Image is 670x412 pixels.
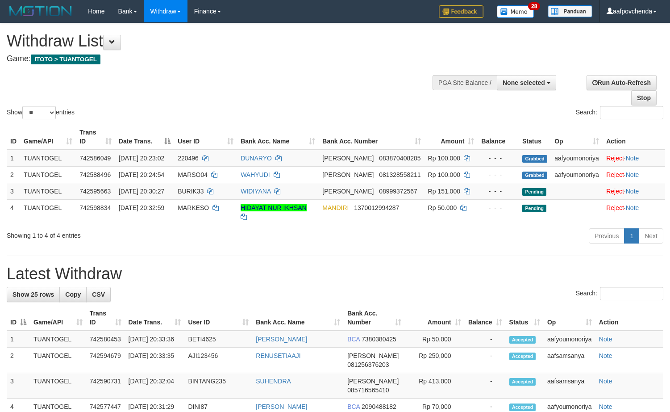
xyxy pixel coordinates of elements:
td: aafsamsanya [544,373,595,399]
a: Next [639,228,663,244]
th: Game/API: activate to sort column ascending [20,124,76,150]
td: AJI123456 [184,348,252,373]
a: Note [626,155,639,162]
th: Bank Acc. Name: activate to sort column ascending [252,305,344,331]
span: Copy 1370012994287 to clipboard [354,204,399,211]
a: Stop [631,90,657,105]
a: [PERSON_NAME] [256,403,307,410]
th: Status: activate to sort column ascending [506,305,544,331]
label: Search: [576,287,663,300]
td: [DATE] 20:32:04 [125,373,185,399]
img: Button%20Memo.svg [497,5,534,18]
span: Copy 085716565410 to clipboard [347,387,389,394]
th: Amount: activate to sort column ascending [424,124,478,150]
td: · [603,150,665,167]
span: [PERSON_NAME] [347,352,399,359]
span: 28 [528,2,540,10]
a: 1 [624,228,639,244]
td: 2 [7,348,30,373]
input: Search: [600,287,663,300]
span: 220496 [178,155,199,162]
span: Copy 08999372567 to clipboard [379,188,417,195]
span: Rp 100.000 [428,155,460,162]
a: Reject [606,204,624,211]
a: Copy [59,287,87,302]
a: Note [626,171,639,178]
th: Status [519,124,551,150]
th: Action [603,124,665,150]
span: [PERSON_NAME] [322,171,374,178]
span: Copy 7380380425 to clipboard [362,336,396,343]
a: Reject [606,171,624,178]
span: Grabbed [522,155,547,163]
a: Show 25 rows [7,287,60,302]
td: [DATE] 20:33:36 [125,331,185,348]
td: TUANTOGEL [30,331,86,348]
button: None selected [497,75,556,90]
span: [DATE] 20:23:02 [119,155,164,162]
td: 742594679 [86,348,125,373]
th: Op: activate to sort column ascending [544,305,595,331]
span: Accepted [509,336,536,344]
h1: Latest Withdraw [7,265,663,283]
th: Balance [478,124,519,150]
input: Search: [600,106,663,119]
th: Game/API: activate to sort column ascending [30,305,86,331]
span: BCA [347,403,360,410]
a: Note [626,204,639,211]
td: 2 [7,166,20,183]
th: User ID: activate to sort column ascending [184,305,252,331]
img: MOTION_logo.png [7,4,75,18]
th: Date Trans.: activate to sort column ascending [125,305,185,331]
th: User ID: activate to sort column ascending [174,124,237,150]
td: · [603,199,665,225]
td: 742580453 [86,331,125,348]
span: BCA [347,336,360,343]
a: Run Auto-Refresh [587,75,657,90]
td: aafyoumonoriya [551,150,603,167]
th: Balance: activate to sort column ascending [465,305,506,331]
span: 742595663 [79,188,111,195]
th: Bank Acc. Number: activate to sort column ascending [319,124,424,150]
td: TUANTOGEL [20,150,76,167]
a: Reject [606,155,624,162]
span: Copy 2090488182 to clipboard [362,403,396,410]
td: TUANTOGEL [20,166,76,183]
span: ITOTO > TUANTOGEL [31,55,100,64]
img: Feedback.jpg [439,5,483,18]
span: Accepted [509,404,536,411]
div: - - - [481,203,515,212]
td: - [465,373,506,399]
a: Note [599,352,612,359]
label: Show entries [7,106,75,119]
a: [PERSON_NAME] [256,336,307,343]
th: Trans ID: activate to sort column ascending [76,124,115,150]
h4: Game: [7,55,438,63]
span: Accepted [509,353,536,360]
a: Reject [606,188,624,195]
div: PGA Site Balance / [433,75,497,90]
span: Rp 151.000 [428,188,460,195]
a: Note [626,188,639,195]
span: Rp 50.000 [428,204,457,211]
td: aafyoumonoriya [551,166,603,183]
td: Rp 50,000 [405,331,465,348]
select: Showentries [22,106,56,119]
td: BETI4625 [184,331,252,348]
td: BINTANG235 [184,373,252,399]
td: TUANTOGEL [30,373,86,399]
span: CSV [92,291,105,298]
span: [PERSON_NAME] [322,155,374,162]
td: 3 [7,183,20,199]
a: DUNARYO [241,155,272,162]
td: 742590731 [86,373,125,399]
a: Previous [589,228,624,244]
div: - - - [481,154,515,163]
a: CSV [86,287,111,302]
span: Rp 100.000 [428,171,460,178]
td: · [603,166,665,183]
td: - [465,331,506,348]
span: Pending [522,205,546,212]
span: Pending [522,188,546,196]
a: HIDAYAT NUR IKHSAN [241,204,307,211]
